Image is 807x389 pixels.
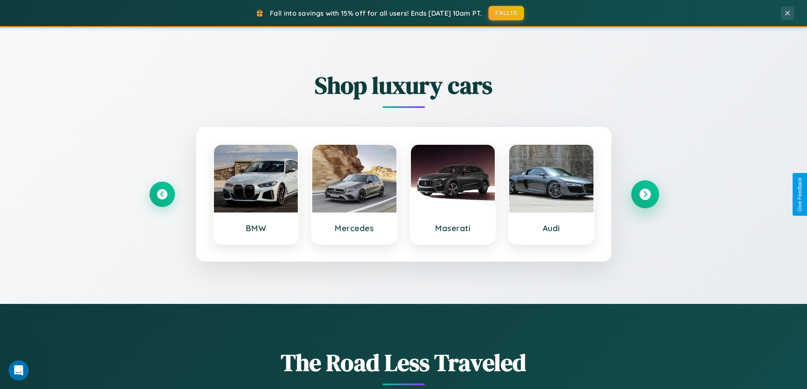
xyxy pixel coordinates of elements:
[8,360,29,381] iframe: Intercom live chat
[150,346,658,379] h1: The Road Less Traveled
[222,223,290,233] h3: BMW
[518,223,585,233] h3: Audi
[419,223,487,233] h3: Maserati
[150,69,658,102] h2: Shop luxury cars
[797,177,803,212] div: Give Feedback
[270,9,482,17] span: Fall into savings with 15% off for all users! Ends [DATE] 10am PT.
[321,223,388,233] h3: Mercedes
[488,6,524,20] button: FALL15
